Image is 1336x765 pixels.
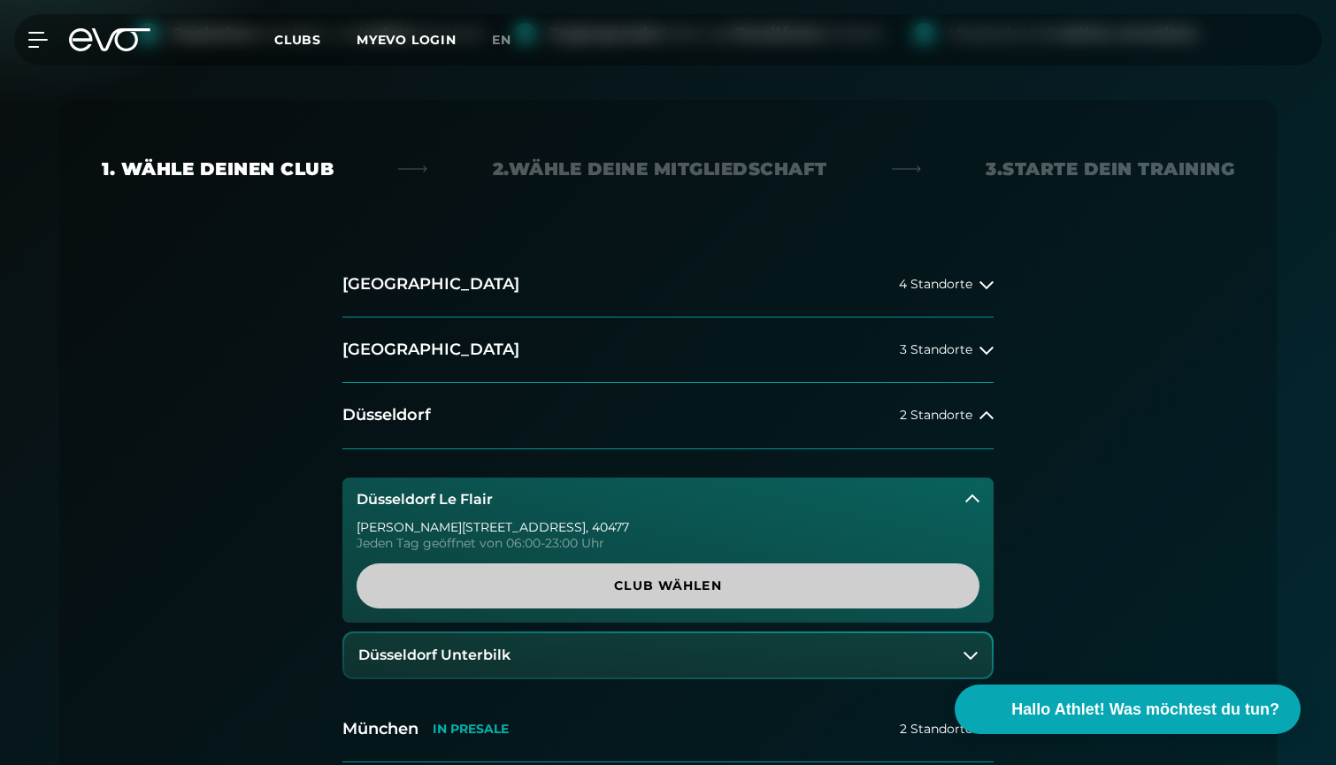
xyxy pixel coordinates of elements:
button: Düsseldorf Unterbilk [344,633,992,677]
h2: [GEOGRAPHIC_DATA] [342,273,519,295]
span: Clubs [274,32,321,48]
button: MünchenIN PRESALE2 Standorte [342,697,994,762]
button: [GEOGRAPHIC_DATA]3 Standorte [342,317,994,383]
span: Hallo Athlet! Was möchtest du tun? [1011,698,1279,722]
button: Düsseldorf2 Standorte [342,383,994,448]
div: 2. Wähle deine Mitgliedschaft [493,157,827,181]
h3: Düsseldorf Le Flair [357,492,493,508]
span: 2 Standorte [900,409,972,422]
div: 1. Wähle deinen Club [102,157,334,181]
span: Club wählen [399,577,937,595]
span: 2 Standorte [900,723,972,736]
a: en [492,30,533,50]
span: 3 Standorte [900,343,972,356]
h2: München [342,718,418,740]
h3: Düsseldorf Unterbilk [358,647,511,663]
span: 4 Standorte [899,278,972,291]
h2: Düsseldorf [342,404,431,426]
a: MYEVO LOGIN [357,32,457,48]
h2: [GEOGRAPHIC_DATA] [342,339,519,361]
div: [PERSON_NAME][STREET_ADDRESS] , 40477 [357,521,979,533]
button: Hallo Athlet! Was möchtest du tun? [955,685,1301,734]
button: [GEOGRAPHIC_DATA]4 Standorte [342,252,994,317]
p: IN PRESALE [433,722,509,737]
button: Düsseldorf Le Flair [342,478,994,522]
span: en [492,32,511,48]
div: Jeden Tag geöffnet von 06:00-23:00 Uhr [357,537,979,549]
div: 3. Starte dein Training [986,157,1234,181]
a: Clubs [274,31,357,48]
a: Club wählen [357,563,979,608]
